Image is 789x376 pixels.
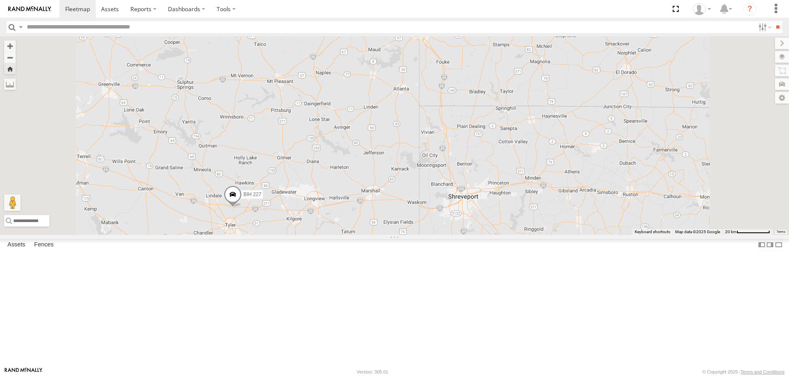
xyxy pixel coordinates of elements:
[8,6,51,12] img: rand-logo.svg
[243,192,261,197] span: BIH 227
[675,229,720,234] span: Map data ©2025 Google
[702,369,784,374] div: © Copyright 2025 -
[690,3,714,15] div: Nele .
[758,239,766,251] label: Dock Summary Table to the Left
[357,369,388,374] div: Version: 305.01
[766,239,774,251] label: Dock Summary Table to the Right
[777,230,785,233] a: Terms
[4,194,21,211] button: Drag Pegman onto the map to open Street View
[775,239,783,251] label: Hide Summary Table
[743,2,756,16] i: ?
[17,21,24,33] label: Search Query
[635,229,670,235] button: Keyboard shortcuts
[725,229,737,234] span: 20 km
[4,78,16,90] label: Measure
[5,368,43,376] a: Visit our Website
[3,239,29,251] label: Assets
[4,40,16,52] button: Zoom in
[4,63,16,74] button: Zoom Home
[775,92,789,104] label: Map Settings
[741,369,784,374] a: Terms and Conditions
[755,21,773,33] label: Search Filter Options
[30,239,58,251] label: Fences
[4,52,16,63] button: Zoom out
[723,229,772,235] button: Map Scale: 20 km per 77 pixels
